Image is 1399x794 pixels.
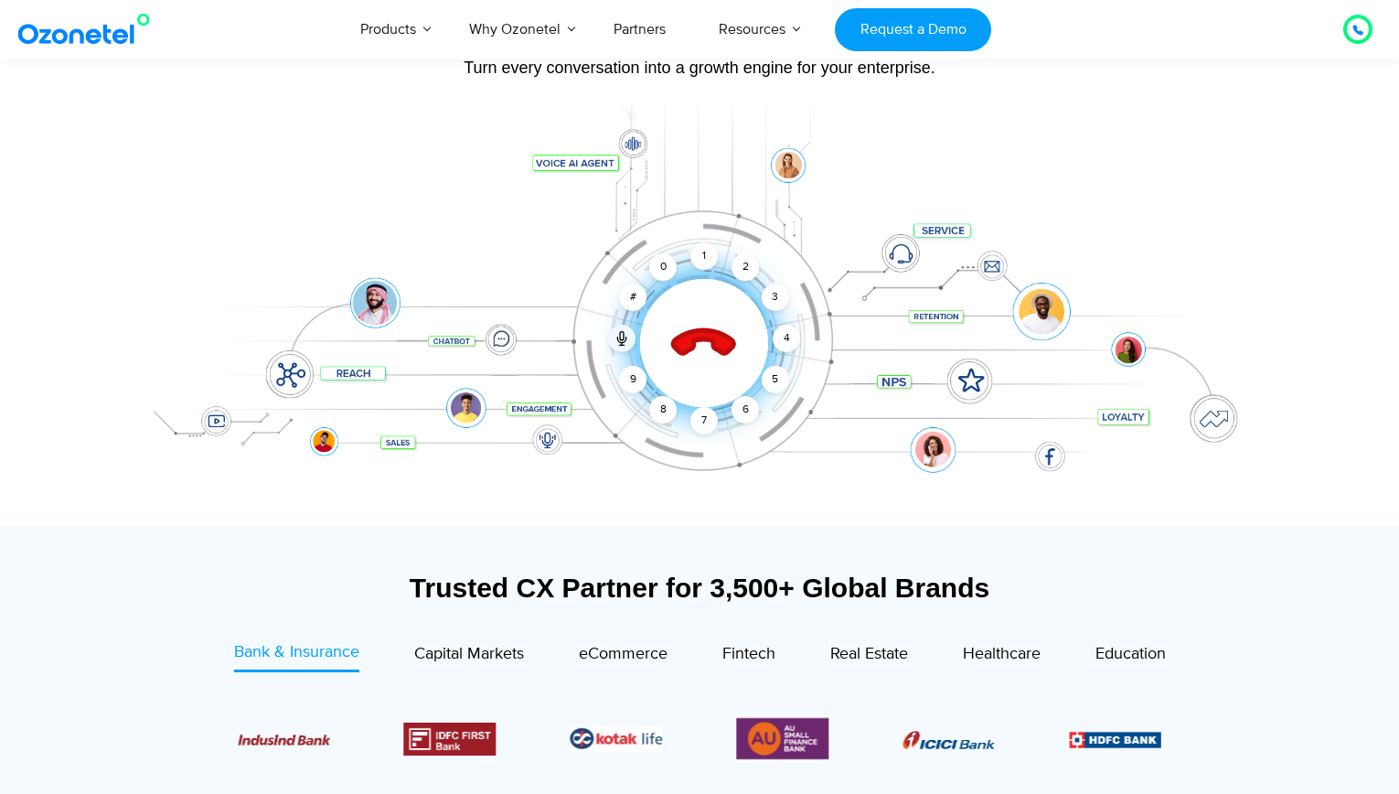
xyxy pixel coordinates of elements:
[404,723,497,756] img: Picture12.png
[963,644,1041,664] span: Healthcare
[902,731,995,749] img: Picture8.png
[234,642,359,662] span: Bank & Insurance
[963,640,1041,672] a: Healthcare
[649,253,677,281] div: 0
[830,644,908,664] span: Real Estate
[773,325,800,352] div: 4
[619,284,646,311] div: #
[571,725,663,752] img: Picture26.jpg
[1095,644,1166,664] span: Education
[137,572,1262,604] div: Trusted CX Partner for 3,500+ Global Brands
[579,640,667,672] a: eCommerce
[619,366,646,393] div: 9
[234,640,359,672] a: Bank & Insurance
[128,58,1271,78] div: Turn every conversation into a growth engine for your enterprise.
[1095,640,1166,672] a: Education
[762,284,789,311] div: 3
[736,714,828,763] img: Picture13.png
[690,407,718,435] div: 7
[571,725,663,752] div: 5 / 6
[649,396,677,424] div: 8
[404,723,497,756] div: 4 / 6
[1069,732,1161,747] img: Picture9.png
[830,640,908,672] a: Real Estate
[414,640,524,672] a: Capital Markets
[238,728,330,750] div: 3 / 6
[690,242,718,270] div: 1
[835,8,991,51] a: Request a Demo
[902,728,995,750] div: 1 / 6
[736,714,828,763] div: 6 / 6
[414,644,524,664] span: Capital Markets
[579,644,667,664] span: eCommerce
[732,253,759,281] div: 2
[1069,728,1161,750] div: 2 / 6
[238,714,1161,763] div: Image Carousel
[732,396,759,424] div: 6
[722,644,775,664] span: Fintech
[238,735,330,746] img: Picture10.png
[722,640,775,672] a: Fintech
[762,366,789,393] div: 5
